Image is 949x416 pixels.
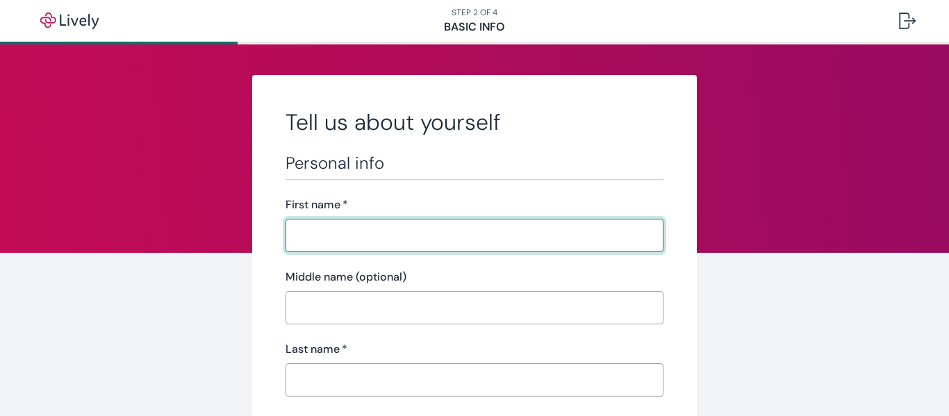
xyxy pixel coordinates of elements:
label: Middle name (optional) [286,269,406,285]
h2: Tell us about yourself [286,108,663,136]
label: First name [286,197,348,213]
img: Lively [31,13,108,29]
button: Log out [888,4,927,38]
h3: Personal info [286,153,663,174]
label: Last name [286,341,347,358]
